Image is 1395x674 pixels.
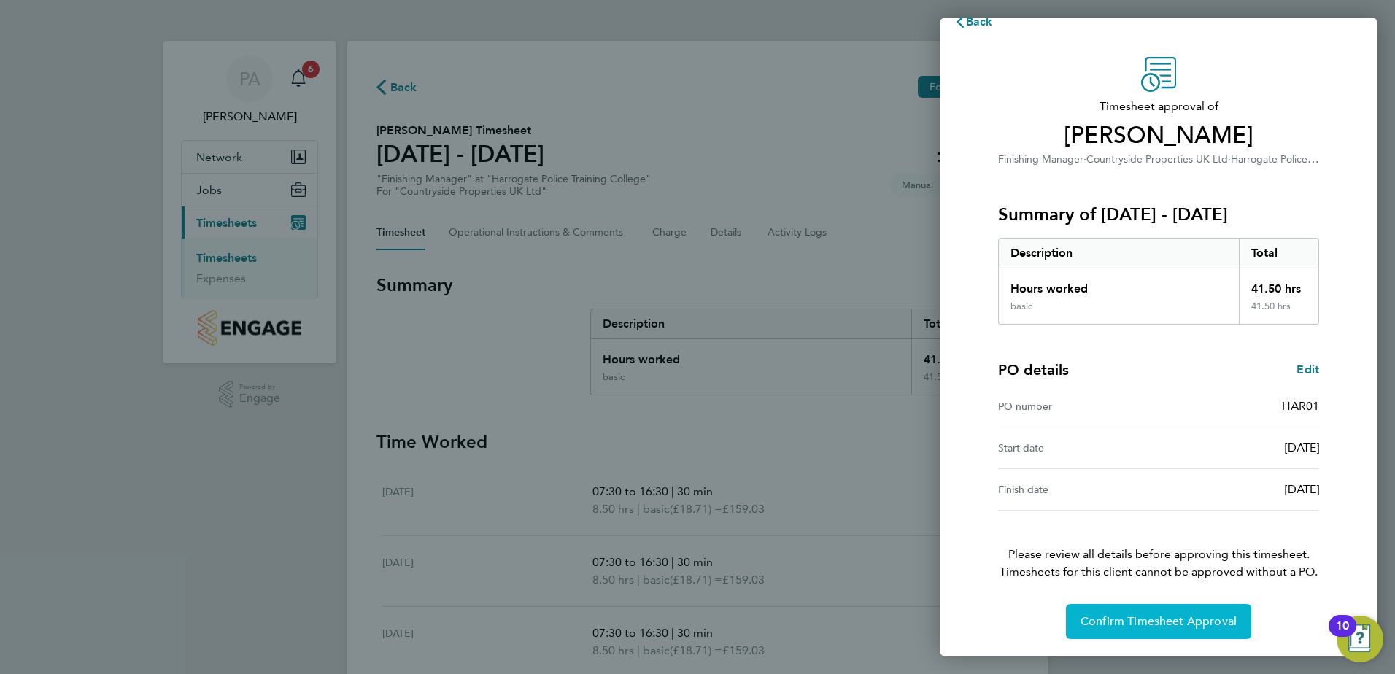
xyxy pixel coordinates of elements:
[1282,399,1319,413] span: HAR01
[1159,439,1319,457] div: [DATE]
[998,238,1319,325] div: Summary of 18 - 24 Aug 2025
[1231,152,1385,166] span: Harrogate Police Training College
[998,98,1319,115] span: Timesheet approval of
[999,239,1239,268] div: Description
[981,511,1337,581] p: Please review all details before approving this timesheet.
[1086,153,1228,166] span: Countryside Properties UK Ltd
[1010,301,1032,312] div: basic
[1239,268,1319,301] div: 41.50 hrs
[1066,604,1251,639] button: Confirm Timesheet Approval
[981,563,1337,581] span: Timesheets for this client cannot be approved without a PO.
[998,360,1069,380] h4: PO details
[1297,363,1319,376] span: Edit
[1081,614,1237,629] span: Confirm Timesheet Approval
[940,7,1008,36] button: Back
[1239,301,1319,324] div: 41.50 hrs
[998,153,1083,166] span: Finishing Manager
[999,268,1239,301] div: Hours worked
[1228,153,1231,166] span: ·
[998,121,1319,150] span: [PERSON_NAME]
[1159,481,1319,498] div: [DATE]
[998,398,1159,415] div: PO number
[1336,626,1349,645] div: 10
[1297,361,1319,379] a: Edit
[998,203,1319,226] h3: Summary of [DATE] - [DATE]
[1083,153,1086,166] span: ·
[998,439,1159,457] div: Start date
[1337,616,1383,662] button: Open Resource Center, 10 new notifications
[1239,239,1319,268] div: Total
[966,15,993,28] span: Back
[998,481,1159,498] div: Finish date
